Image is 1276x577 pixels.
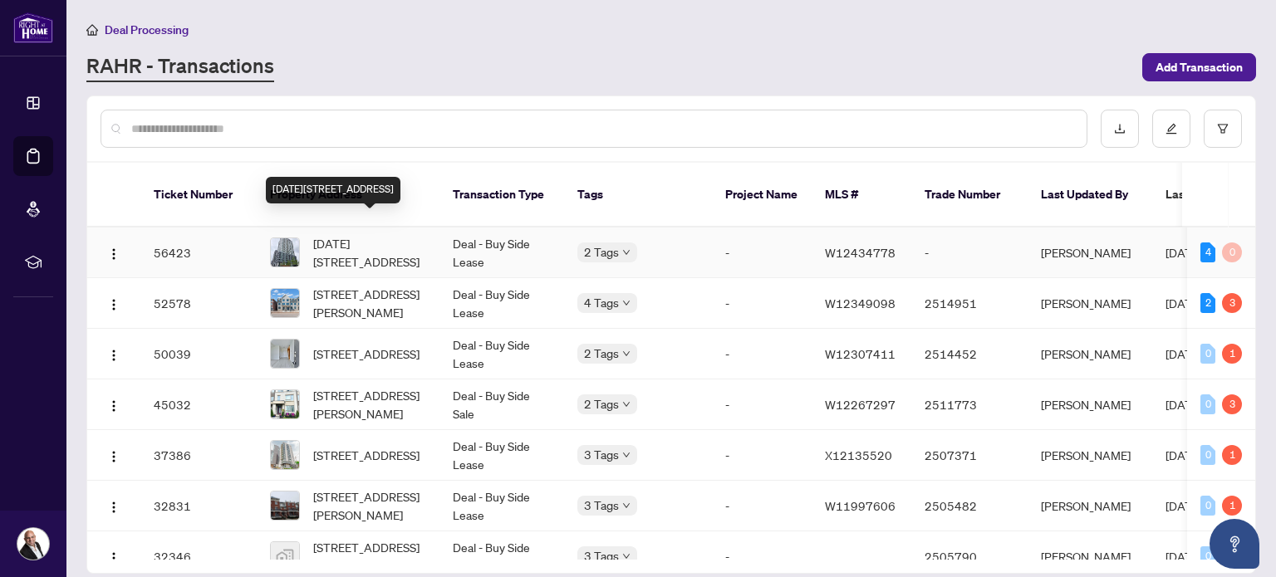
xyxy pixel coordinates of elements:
img: Logo [107,551,120,565]
div: [DATE][STREET_ADDRESS] [266,177,400,203]
span: home [86,24,98,36]
td: - [712,278,812,329]
td: [PERSON_NAME] [1028,227,1152,278]
img: Logo [107,501,120,514]
span: W12307411 [825,346,896,361]
img: thumbnail-img [271,542,299,570]
td: - [712,329,812,379]
span: Last Modified Date [1166,185,1267,203]
span: 3 Tags [584,496,619,515]
span: [DATE] [1166,346,1202,361]
td: [PERSON_NAME] [1028,481,1152,531]
td: [PERSON_NAME] [1028,379,1152,430]
th: Last Updated By [1028,163,1152,227]
div: 0 [1200,546,1215,566]
td: 37386 [140,430,257,481]
td: 2514452 [911,329,1028,379]
td: 2505482 [911,481,1028,531]
img: Profile Icon [17,528,49,560]
span: down [622,299,631,307]
div: 1 [1222,496,1242,516]
span: [STREET_ADDRESS][PERSON_NAME] [313,538,426,575]
span: 3 Tags [584,546,619,565]
span: down [622,400,631,408]
button: Logo [101,442,127,468]
td: Deal - Buy Side Lease [439,227,564,278]
span: down [622,501,631,510]
td: - [712,379,812,430]
td: 32831 [140,481,257,531]
span: [STREET_ADDRESS][PERSON_NAME] [313,285,426,321]
span: 4 Tags [584,293,619,312]
span: down [622,552,631,560]
td: 2514951 [911,278,1028,329]
span: [STREET_ADDRESS][PERSON_NAME] [313,386,426,423]
span: [DATE] [1166,498,1202,513]
span: [STREET_ADDRESS][PERSON_NAME] [313,487,426,524]
img: thumbnail-img [271,441,299,469]
span: 3 Tags [584,445,619,464]
span: Add Transaction [1156,54,1243,81]
th: Project Name [712,163,812,227]
span: [DATE] [1166,397,1202,412]
td: 56423 [140,227,257,278]
img: thumbnail-img [271,289,299,317]
button: Logo [101,391,127,418]
span: 2 Tags [584,344,619,363]
span: [DATE] [1166,296,1202,311]
img: Logo [107,298,120,311]
div: 0 [1200,344,1215,364]
span: [DATE] [1166,245,1202,260]
div: 0 [1200,496,1215,516]
div: 1 [1222,445,1242,465]
div: 1 [1222,344,1242,364]
div: 3 [1222,394,1242,414]
img: thumbnail-img [271,390,299,418]
td: 2511773 [911,379,1028,430]
a: RAHR - Transactions [86,52,274,82]
span: [STREET_ADDRESS] [313,345,420,363]
td: 50039 [140,329,257,379]
button: Logo [101,492,127,519]
span: 2 Tags [584,242,619,262]
img: thumbnail-img [271,491,299,520]
img: thumbnail-img [271,238,299,266]
th: Property Address [257,163,439,227]
th: Transaction Type [439,163,564,227]
button: Logo [101,340,127,367]
span: [DATE][STREET_ADDRESS] [313,234,426,271]
img: Logo [107,450,120,463]
span: X12135520 [825,447,892,462]
td: - [712,227,812,278]
img: Logo [107,247,120,261]
img: thumbnail-img [271,340,299,368]
span: W12349098 [825,296,896,311]
td: Deal - Buy Side Lease [439,481,564,531]
button: edit [1152,110,1190,148]
span: [DATE] [1166,447,1202,462]
button: Logo [101,543,127,570]
div: 3 [1222,293,1242,313]
span: [DATE] [1166,549,1202,564]
img: Logo [107,349,120,362]
button: download [1101,110,1139,148]
span: down [622,350,631,358]
th: Tags [564,163,712,227]
span: Deal Processing [105,22,189,37]
td: - [911,227,1028,278]
span: down [622,248,631,257]
div: 0 [1200,394,1215,414]
th: MLS # [812,163,911,227]
td: Deal - Buy Side Lease [439,278,564,329]
img: logo [13,12,53,43]
th: Trade Number [911,163,1028,227]
td: 2507371 [911,430,1028,481]
td: Deal - Buy Side Lease [439,430,564,481]
button: Open asap [1210,519,1259,569]
th: Ticket Number [140,163,257,227]
img: Logo [107,399,120,413]
span: down [622,451,631,459]
td: Deal - Buy Side Sale [439,379,564,430]
span: W12434778 [825,245,896,260]
td: 52578 [140,278,257,329]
